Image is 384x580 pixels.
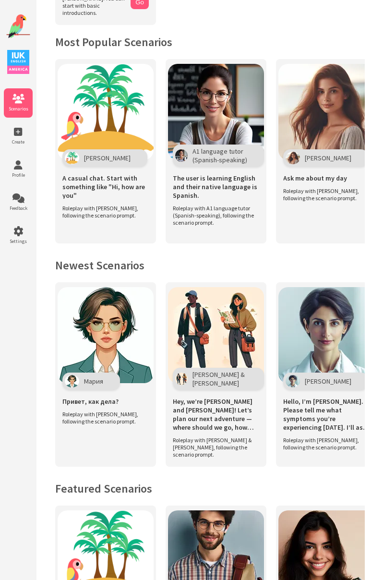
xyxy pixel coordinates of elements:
span: Roleplay with [PERSON_NAME], following the scenario prompt. [283,436,365,451]
span: A1 language tutor (Spanish-speaking) [192,147,247,164]
span: Roleplay with [PERSON_NAME], following the scenario prompt. [62,411,144,425]
img: IUK Logo [7,50,29,74]
h2: Most Popular Scenarios [55,35,365,49]
span: Roleplay with [PERSON_NAME] & [PERSON_NAME], following the scenario prompt. [173,436,254,458]
img: Scenario Image [58,64,154,160]
span: Create [4,139,33,145]
span: Ask me about my day [283,174,347,182]
span: [PERSON_NAME] [305,154,351,162]
span: [PERSON_NAME] [305,377,351,386]
img: Character [286,152,300,164]
img: Character [286,375,300,387]
img: Character [65,375,79,387]
img: Character [175,149,188,162]
span: Мария [84,377,103,386]
span: Hello, I’m [PERSON_NAME]. Please tell me what symptoms you’re experiencing [DATE]. I’ll ask you a... [283,397,370,432]
span: Profile [4,172,33,178]
span: Roleplay with [PERSON_NAME], following the scenario prompt. [62,205,144,219]
h2: Featured Scenarios [55,481,365,496]
span: Scenarios [4,106,33,112]
span: Roleplay with [PERSON_NAME], following the scenario prompt. [283,187,365,202]
img: Character [175,373,188,385]
span: [PERSON_NAME] [84,154,131,162]
span: A casual chat. Start with something like "Hi, how are you" [62,174,149,200]
span: Feedback [4,205,33,211]
span: Привет, как дела? [62,397,119,406]
h2: Newest Scenarios [55,258,365,273]
span: [PERSON_NAME] & [PERSON_NAME] [192,370,247,387]
img: Scenario Image [58,287,154,383]
img: Character [65,152,79,164]
img: Website Logo [6,14,30,38]
img: Scenario Image [278,64,374,160]
span: The user is learning English and their native language is Spanish. [173,174,259,200]
span: Roleplay with A1 language tutor (Spanish-speaking), following the scenario prompt. [173,205,254,226]
span: Settings [4,238,33,244]
img: Scenario Image [168,64,264,160]
img: Scenario Image [168,287,264,383]
img: Scenario Image [278,287,374,383]
span: Hey, we’re [PERSON_NAME] and [PERSON_NAME]! Let’s plan our next adventure — where should we go, h... [173,397,259,432]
